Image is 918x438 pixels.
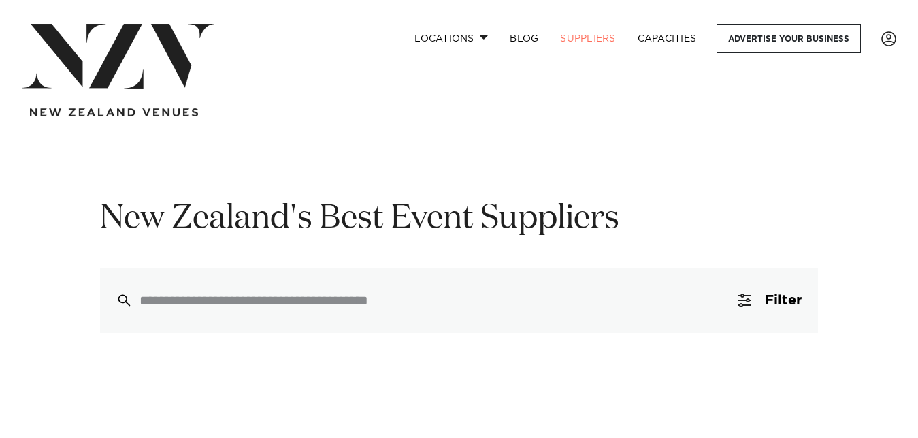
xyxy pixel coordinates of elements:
[30,108,198,117] img: new-zealand-venues-text.png
[721,268,818,333] button: Filter
[100,198,818,240] h1: New Zealand's Best Event Suppliers
[717,24,861,53] a: Advertise your business
[627,24,708,53] a: Capacities
[765,294,802,307] span: Filter
[549,24,626,53] a: SUPPLIERS
[404,24,499,53] a: Locations
[22,24,214,89] img: nzv-logo.png
[499,24,549,53] a: BLOG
